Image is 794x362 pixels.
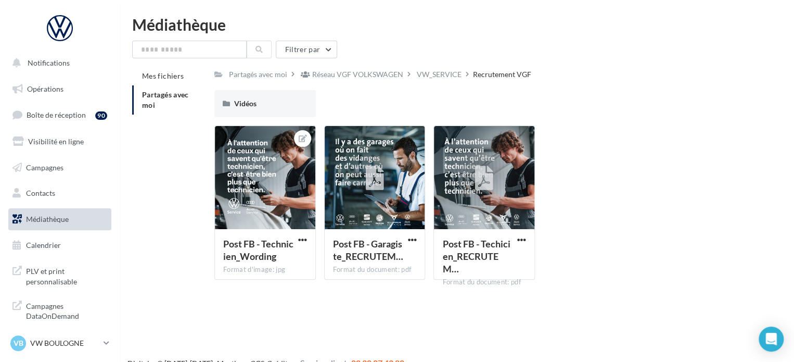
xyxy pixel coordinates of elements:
[333,238,403,262] span: Post FB - Garagiste_RECRUTEMENT_1000TALENTS
[14,338,23,348] span: VB
[6,208,113,230] a: Médiathèque
[234,99,257,108] span: Vidéos
[473,69,531,80] div: Recrutement VGF
[229,69,287,80] div: Partagés avec moi
[417,69,462,80] div: VW_SERVICE
[26,264,107,286] span: PLV et print personnalisable
[6,295,113,326] a: Campagnes DataOnDemand
[28,137,84,146] span: Visibilité en ligne
[26,299,107,321] span: Campagnes DataOnDemand
[28,58,70,67] span: Notifications
[142,71,184,80] span: Mes fichiers
[6,157,113,179] a: Campagnes
[759,327,784,352] div: Open Intercom Messenger
[276,41,337,58] button: Filtrer par
[142,90,189,109] span: Partagés avec moi
[442,238,510,274] span: Post FB - Techicien_RECRUTEMENT_1000TALENTS
[223,265,307,274] div: Format d'image: jpg
[6,52,109,74] button: Notifications
[6,182,113,204] a: Contacts
[6,131,113,153] a: Visibilité en ligne
[6,78,113,100] a: Opérations
[27,110,86,119] span: Boîte de réception
[27,84,63,93] span: Opérations
[6,104,113,126] a: Boîte de réception90
[30,338,99,348] p: VW BOULOGNE
[6,234,113,256] a: Calendrier
[132,17,782,32] div: Médiathèque
[26,163,63,171] span: Campagnes
[8,333,111,353] a: VB VW BOULOGNE
[6,260,113,291] a: PLV et print personnalisable
[333,265,417,274] div: Format du document: pdf
[223,238,293,262] span: Post FB - Technicien_Wording
[312,69,403,80] div: Réseau VGF VOLKSWAGEN
[442,278,526,287] div: Format du document: pdf
[26,241,61,249] span: Calendrier
[95,111,107,120] div: 90
[26,215,69,223] span: Médiathèque
[26,189,55,197] span: Contacts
